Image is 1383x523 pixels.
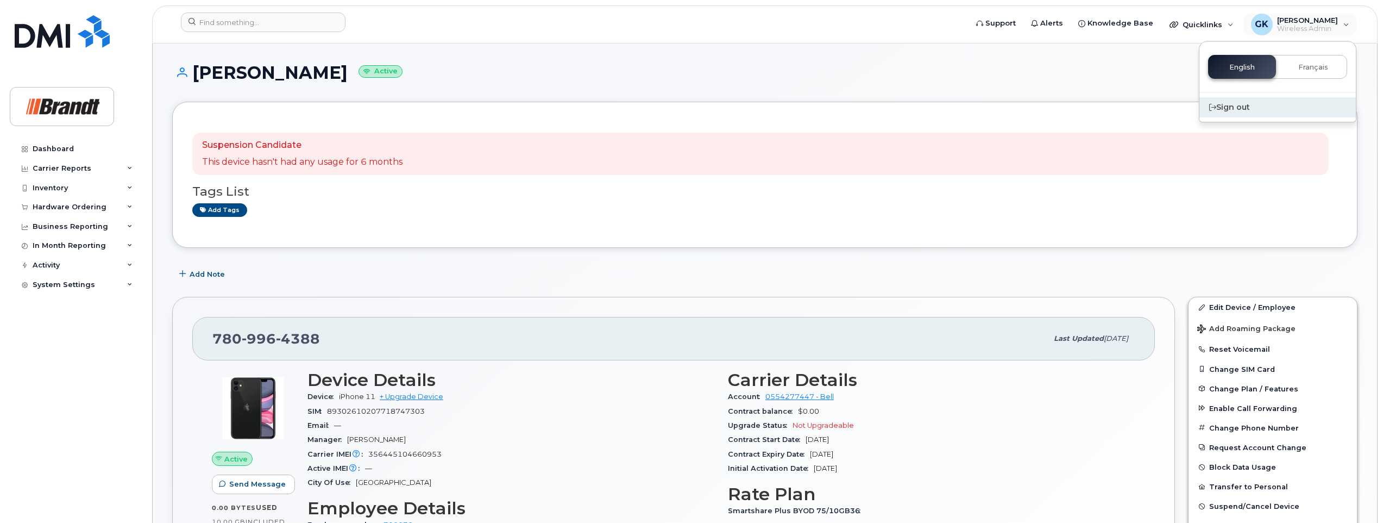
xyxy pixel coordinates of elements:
button: Suspend/Cancel Device [1189,496,1357,516]
button: Send Message [212,475,295,494]
span: Last updated [1054,334,1104,343]
h3: Device Details [307,370,715,390]
span: Contract balance [728,407,798,415]
a: 0554277447 - Bell [765,393,834,401]
h1: [PERSON_NAME] [172,63,1357,82]
span: 356445104660953 [368,450,442,458]
span: [DATE] [1104,334,1128,343]
span: Add Roaming Package [1197,325,1296,335]
small: Active [359,65,403,78]
span: Contract Start Date [728,435,806,444]
div: Sign out [1199,97,1356,117]
button: Transfer to Personal [1189,477,1357,496]
img: iPhone_11.jpg [221,376,286,441]
span: — [334,421,341,429]
span: City Of Use [307,478,356,487]
span: [DATE] [810,450,833,458]
button: Add Roaming Package [1189,317,1357,339]
h3: Tags List [192,185,1337,198]
span: 89302610207718747303 [327,407,425,415]
a: Add tags [192,203,247,217]
span: $0.00 [798,407,819,415]
span: Email [307,421,334,429]
span: [DATE] [806,435,829,444]
span: Active IMEI [307,464,365,472]
button: Enable Call Forwarding [1189,399,1357,418]
span: 4388 [276,331,320,347]
button: Block Data Usage [1189,457,1357,477]
span: Send Message [229,479,286,489]
button: Change SIM Card [1189,359,1357,379]
span: Not Upgradeable [793,421,854,429]
a: Edit Device / Employee [1189,297,1357,317]
span: Carrier IMEI [307,450,368,458]
span: SIM [307,407,327,415]
span: Device [307,393,339,401]
h3: Rate Plan [728,484,1135,504]
p: This device hasn't had any usage for 6 months [202,156,403,169]
button: Add Note [172,264,234,284]
span: 0.00 Bytes [212,504,256,512]
button: Change Phone Number [1189,418,1357,438]
span: Account [728,393,765,401]
span: used [256,503,278,512]
p: Suspension Candidate [202,139,403,152]
span: iPhone 11 [339,393,375,401]
h3: Employee Details [307,499,715,518]
span: Suspend/Cancel Device [1209,502,1299,510]
span: Manager [307,435,347,444]
span: Initial Activation Date [728,464,814,472]
span: 996 [242,331,276,347]
button: Change Plan / Features [1189,379,1357,399]
span: Smartshare Plus BYOD 75/10GB36 [728,507,866,515]
button: Request Account Change [1189,438,1357,457]
span: Change Plan / Features [1209,384,1298,393]
span: Enable Call Forwarding [1209,404,1297,412]
span: Add Note [190,269,225,279]
span: Contract Expiry Date [728,450,810,458]
button: Reset Voicemail [1189,339,1357,359]
span: Français [1298,63,1328,72]
a: + Upgrade Device [380,393,443,401]
span: [PERSON_NAME] [347,435,406,444]
span: 780 [212,331,320,347]
span: Active [224,454,248,464]
span: [GEOGRAPHIC_DATA] [356,478,431,487]
span: Upgrade Status [728,421,793,429]
h3: Carrier Details [728,370,1135,390]
span: [DATE] [814,464,837,472]
span: — [365,464,372,472]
